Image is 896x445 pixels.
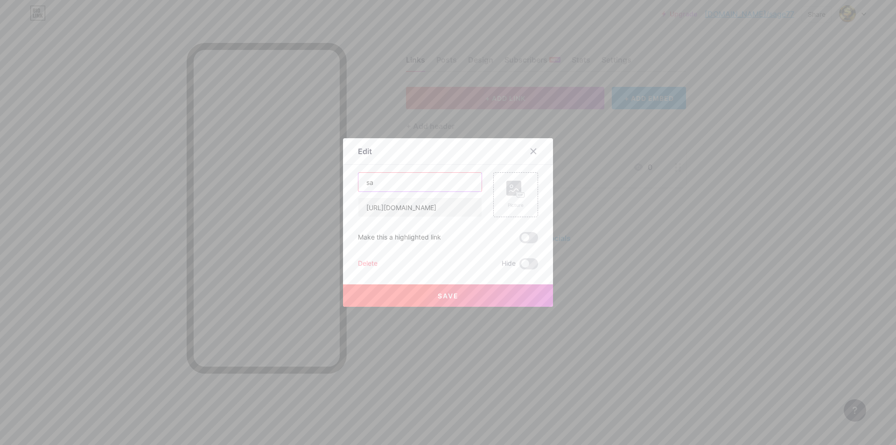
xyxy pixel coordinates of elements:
input: URL [358,198,482,217]
div: Delete [358,258,378,269]
div: Picture [506,202,525,209]
div: Make this a highlighted link [358,232,441,243]
span: Hide [502,258,516,269]
div: Edit [358,146,372,157]
span: Save [438,292,459,300]
button: Save [343,284,553,307]
input: Title [358,173,482,191]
